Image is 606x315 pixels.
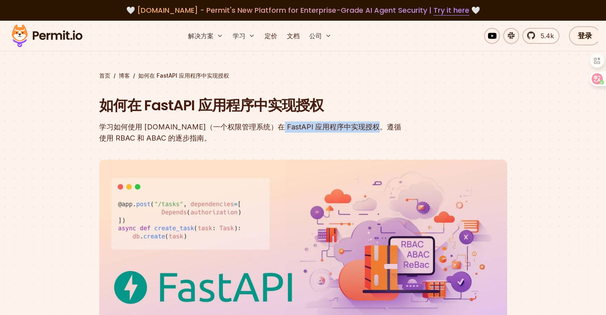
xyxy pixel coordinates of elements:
font: 定价 [265,32,277,40]
font: 登录 [578,31,592,41]
font: 学习如何使用 [DOMAIN_NAME]（一个权限管理系统）在 FastAPI 应用程序中实现授权。遵循使用 RBAC 和 ABAC 的逐步指南。 [99,123,401,142]
a: 博客 [119,72,130,80]
font: 公司 [309,32,322,40]
font: 文档 [287,32,300,40]
button: 学习 [229,28,258,44]
font: 首页 [99,72,110,79]
div: / / [99,72,507,80]
span: 5.4k [536,31,554,41]
img: Permit logo [8,22,86,49]
a: 5.4k [522,28,559,44]
span: [DOMAIN_NAME] - Permit's New Platform for Enterprise-Grade AI Agent Security | [137,5,469,15]
a: 文档 [284,28,303,44]
font: 解决方案 [188,32,214,40]
div: 🤍 🤍 [19,5,587,16]
a: 首页 [99,72,110,80]
button: 解决方案 [185,28,226,44]
font: 学习 [233,32,245,40]
button: 公司 [306,28,335,44]
font: 如何在 FastAPI 应用程序中实现授权 [99,95,324,115]
a: 登录 [569,26,600,45]
a: 定价 [261,28,280,44]
font: 博客 [119,72,130,79]
a: Try it here [433,5,469,16]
